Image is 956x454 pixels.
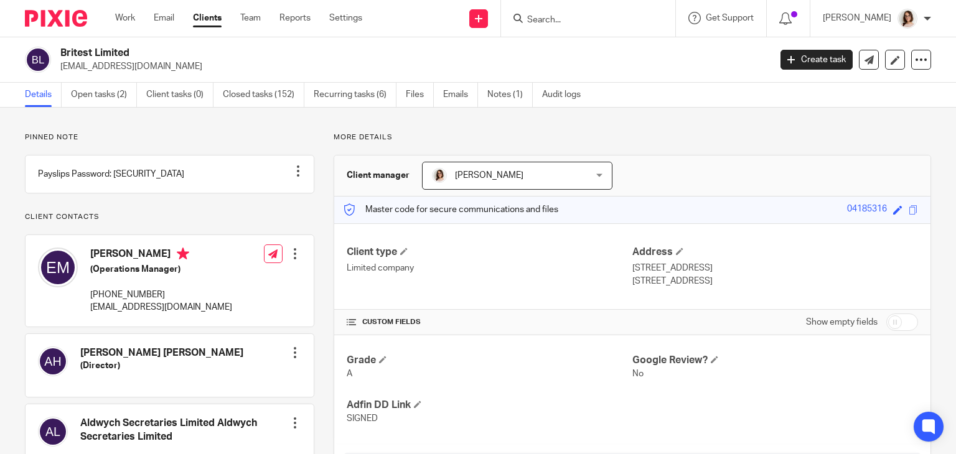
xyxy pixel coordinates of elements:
img: Pixie [25,10,87,27]
input: Search [526,15,638,26]
h4: CUSTOM FIELDS [347,317,632,327]
p: Pinned note [25,132,314,142]
a: Reports [279,12,311,24]
a: Settings [329,12,362,24]
a: Clients [193,12,222,24]
p: More details [334,132,931,142]
h2: Britest Limited [60,47,622,60]
a: Recurring tasks (6) [314,83,396,107]
a: Notes (1) [487,83,533,107]
h5: (Director) [80,359,243,372]
h4: Aldwych Secretaries Limited Aldwych Secretaries Limited [80,417,289,443]
p: [PERSON_NAME] [823,12,891,24]
a: Team [240,12,261,24]
p: Client contacts [25,212,314,222]
h4: Address [632,246,918,259]
a: Details [25,83,62,107]
i: Primary [177,248,189,260]
p: Master code for secure communications and files [344,203,558,216]
a: Email [154,12,174,24]
div: 04185316 [847,203,887,217]
a: Work [115,12,135,24]
h5: (Operations Manager) [90,263,232,276]
span: Get Support [706,14,754,22]
span: No [632,369,644,378]
label: Show empty fields [806,316,878,328]
img: svg%3E [25,47,51,73]
h4: Google Review? [632,354,918,367]
span: A [347,369,352,378]
p: [STREET_ADDRESS] [632,262,918,274]
a: Client tasks (0) [146,83,213,107]
p: [STREET_ADDRESS] [632,275,918,287]
h4: Client type [347,246,632,259]
p: [EMAIL_ADDRESS][DOMAIN_NAME] [90,301,232,313]
h4: Grade [347,354,632,367]
img: svg%3E [38,248,78,287]
a: Audit logs [542,83,590,107]
h4: [PERSON_NAME] [PERSON_NAME] [80,346,243,359]
span: SIGNED [347,414,378,423]
a: Create task [780,50,853,70]
a: Files [406,83,434,107]
h4: Adfin DD Link [347,399,632,412]
a: Emails [443,83,478,107]
span: [PERSON_NAME] [455,171,523,180]
h4: [PERSON_NAME] [90,248,232,263]
a: Closed tasks (152) [223,83,304,107]
img: svg%3E [38,417,68,447]
img: Caroline%20-%20HS%20-%20LI.png [897,9,917,29]
img: svg%3E [38,346,68,376]
p: [PHONE_NUMBER] [90,289,232,301]
img: Caroline%20-%20HS%20-%20LI.png [432,168,447,183]
h3: Client manager [347,169,410,182]
p: [EMAIL_ADDRESS][DOMAIN_NAME] [60,60,762,73]
p: Limited company [347,262,632,274]
a: Open tasks (2) [71,83,137,107]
